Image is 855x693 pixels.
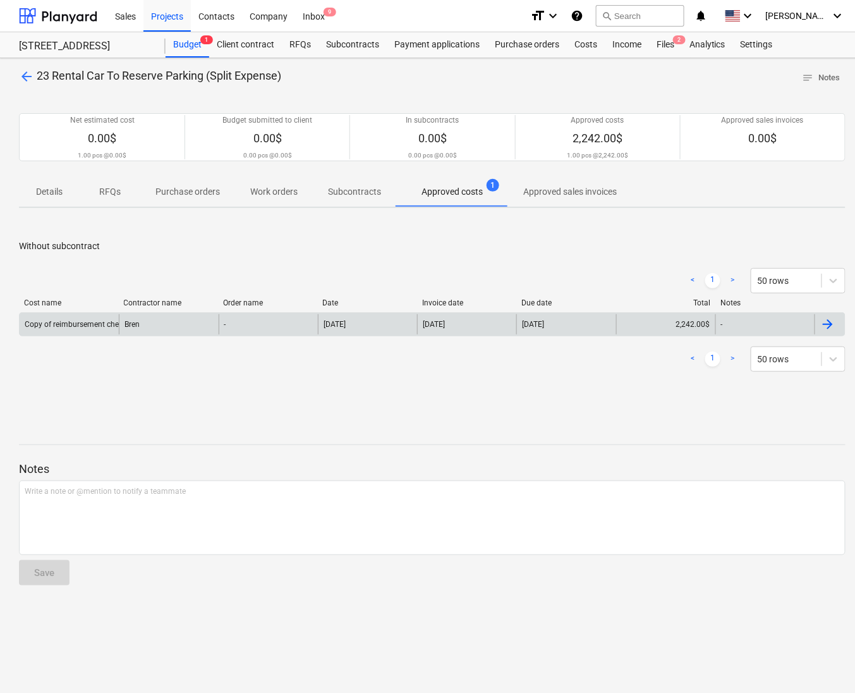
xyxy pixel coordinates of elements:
span: arrow_back [19,69,34,84]
span: search [602,11,612,21]
span: 1 [200,35,213,44]
span: 0.00$ [418,132,447,145]
a: Purchase orders [487,32,567,58]
span: 1 [487,179,499,192]
button: Notes [797,68,846,88]
span: 9 [324,8,336,16]
div: Files [649,32,682,58]
span: 2 [673,35,686,44]
p: Notes [19,462,846,477]
div: [DATE] [324,320,346,329]
i: Knowledge base [571,8,583,23]
a: Client contract [209,32,282,58]
p: Purchase orders [155,185,220,199]
p: Approved costs [571,115,624,126]
p: RFQs [95,185,125,199]
a: Analytics [682,32,733,58]
div: - [224,320,226,329]
i: keyboard_arrow_down [741,8,756,23]
div: Date [323,298,413,307]
a: Page 1 is your current page [705,273,720,288]
p: 0.00 pcs @ 0.00$ [243,151,292,159]
span: 23 Rental Car To Reserve Parking (Split Expense) [37,69,281,82]
a: Income [605,32,649,58]
a: Budget1 [166,32,209,58]
span: 2,242.00$ [573,132,622,145]
iframe: Chat Widget [792,632,855,693]
i: keyboard_arrow_down [545,8,561,23]
a: Next page [725,352,741,367]
p: Subcontracts [328,185,381,199]
p: Approved costs [421,185,483,199]
i: format_size [530,8,545,23]
div: Invoice date [422,298,512,307]
p: Net estimated cost [70,115,135,126]
a: Files2 [649,32,682,58]
p: Without subcontract [19,240,846,253]
p: In subcontracts [406,115,459,126]
p: 1.00 pcs @ 0.00$ [78,151,126,159]
p: Approved sales invoices [722,115,804,126]
a: RFQs [282,32,318,58]
span: 0.00$ [88,132,116,145]
div: Cost name [24,298,114,307]
div: Bren [119,314,218,334]
div: Budget [166,32,209,58]
p: Approved sales invoices [523,185,617,199]
span: notes [803,72,814,83]
div: Due date [522,298,612,307]
span: [PERSON_NAME] [766,11,829,21]
div: [DATE] [522,320,544,329]
a: Previous page [685,352,700,367]
div: Contractor name [124,298,214,307]
div: 2,242.00$ [616,314,715,334]
p: Details [34,185,64,199]
p: 0.00 pcs @ 0.00$ [408,151,457,159]
i: keyboard_arrow_down [830,8,846,23]
div: [STREET_ADDRESS] [19,40,150,53]
div: Copy of reimbursement check to BA 20241008_143129.jpg [25,320,226,329]
div: - [721,320,723,329]
div: [DATE] [423,320,445,329]
a: Previous page [685,273,700,288]
p: 1.00 pcs @ 2,242.00$ [567,151,628,159]
div: Total [621,298,711,307]
a: Subcontracts [318,32,387,58]
i: notifications [694,8,707,23]
div: Notes [721,298,811,307]
div: Order name [223,298,313,307]
a: Next page [725,273,741,288]
button: Search [596,5,684,27]
a: Page 1 is your current page [705,352,720,367]
a: Payment applications [387,32,487,58]
a: Settings [733,32,780,58]
p: Budget submitted to client [222,115,312,126]
span: Notes [803,71,840,85]
span: 0.00$ [253,132,282,145]
p: Work orders [250,185,298,199]
span: 0.00$ [748,132,777,145]
a: Costs [567,32,605,58]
